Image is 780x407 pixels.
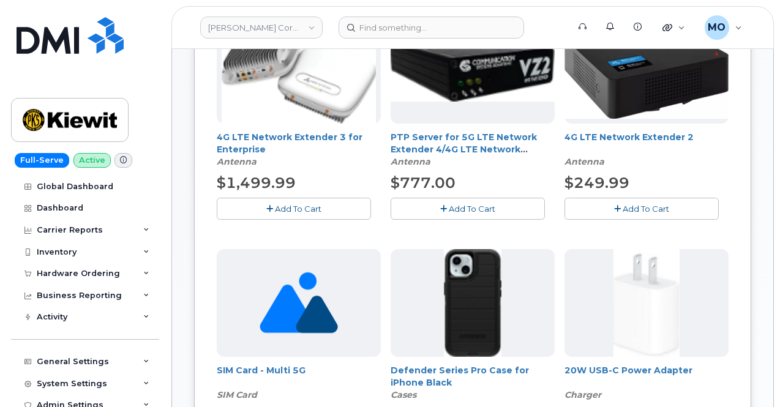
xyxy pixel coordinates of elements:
[696,15,751,40] div: Mark Oyekunie
[564,21,729,118] img: 4glte_extender.png
[217,389,257,400] em: SIM Card
[200,17,323,39] a: Kiewit Corporation
[217,365,306,376] a: SIM Card - Multi 5G
[391,174,456,192] span: $777.00
[564,156,604,167] em: Antenna
[222,16,376,124] img: casa.png
[564,365,692,376] a: 20W USB-C Power Adapter
[623,204,669,214] span: Add To Cart
[613,249,680,357] img: apple20w.jpg
[564,198,719,219] button: Add To Cart
[391,198,545,219] button: Add To Cart
[275,204,321,214] span: Add To Cart
[217,364,381,401] div: SIM Card - Multi 5G
[217,174,296,192] span: $1,499.99
[391,364,555,401] div: Defender Series Pro Case for iPhone Black
[708,20,726,35] span: MO
[444,249,501,357] img: defenderiphone14.png
[654,15,694,40] div: Quicklinks
[391,389,416,400] em: Cases
[391,131,555,168] div: PTP Server for 5G LTE Network Extender 4/4G LTE Network Extender 3
[391,156,430,167] em: Antenna
[391,132,537,167] a: PTP Server for 5G LTE Network Extender 4/4G LTE Network Extender 3
[449,204,495,214] span: Add To Cart
[727,354,771,398] iframe: Messenger Launcher
[217,131,381,168] div: 4G LTE Network Extender 3 for Enterprise
[217,198,371,219] button: Add To Cart
[339,17,524,39] input: Find something...
[564,364,729,401] div: 20W USB-C Power Adapter
[217,132,362,155] a: 4G LTE Network Extender 3 for Enterprise
[564,389,601,400] em: Charger
[260,249,337,357] img: no_image_found-2caef05468ed5679b831cfe6fc140e25e0c280774317ffc20a367ab7fd17291e.png
[391,39,555,101] img: Casa_Sysem.png
[391,365,529,388] a: Defender Series Pro Case for iPhone Black
[564,132,694,143] a: 4G LTE Network Extender 2
[217,156,257,167] em: Antenna
[564,131,729,168] div: 4G LTE Network Extender 2
[564,174,629,192] span: $249.99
